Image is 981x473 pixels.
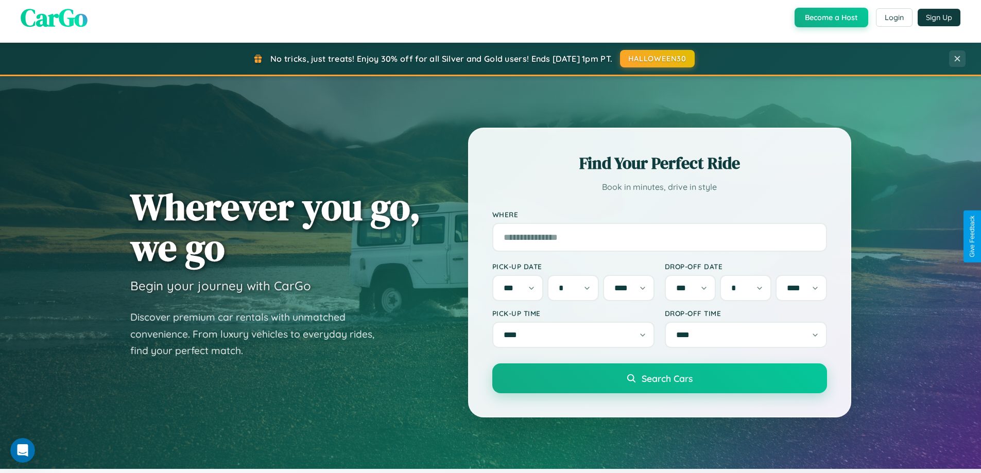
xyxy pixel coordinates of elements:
button: Login [876,8,913,27]
p: Book in minutes, drive in style [492,180,827,195]
label: Drop-off Date [665,262,827,271]
label: Where [492,210,827,219]
h3: Begin your journey with CarGo [130,278,311,293]
label: Pick-up Time [492,309,655,318]
h1: Wherever you go, we go [130,186,421,268]
h2: Find Your Perfect Ride [492,152,827,174]
span: CarGo [21,1,88,34]
button: Sign Up [918,9,960,26]
label: Drop-off Time [665,309,827,318]
label: Pick-up Date [492,262,655,271]
span: Search Cars [642,373,693,384]
iframe: Intercom live chat [10,438,35,463]
span: No tricks, just treats! Enjoy 30% off for all Silver and Gold users! Ends [DATE] 1pm PT. [270,54,612,64]
button: HALLOWEEN30 [620,50,695,67]
button: Become a Host [795,8,868,27]
div: Give Feedback [969,216,976,257]
p: Discover premium car rentals with unmatched convenience. From luxury vehicles to everyday rides, ... [130,309,388,359]
button: Search Cars [492,363,827,393]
